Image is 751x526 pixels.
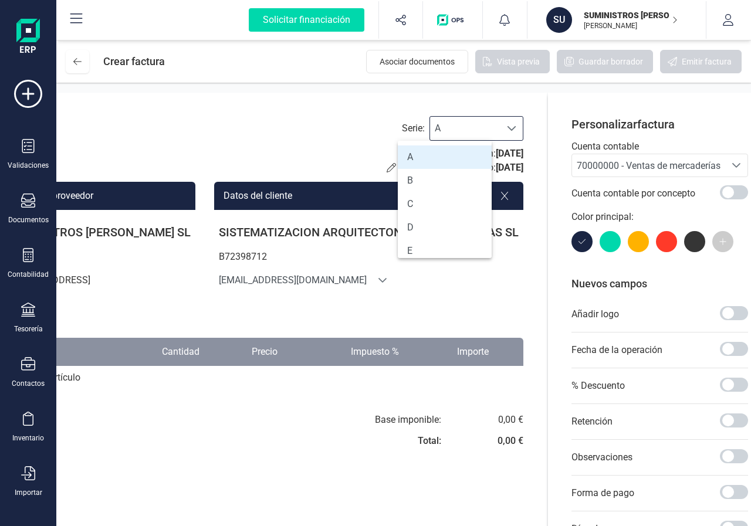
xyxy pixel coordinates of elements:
[398,216,492,239] li: D
[418,434,441,448] div: Total:
[542,1,692,39] button: SUSUMINISTROS [PERSON_NAME] SL[PERSON_NAME]
[214,182,523,210] div: Datos del cliente
[402,121,425,135] label: Serie :
[1,269,195,292] p: [STREET_ADDRESS]
[571,415,613,429] p: Retención
[8,215,49,225] div: Documentos
[249,8,364,32] div: Solicitar financiación
[571,186,695,201] p: Cuenta contable por concepto
[496,148,523,159] span: [DATE]
[1,219,195,245] p: SUMINISTROS [PERSON_NAME] SL
[285,338,406,366] th: Impuesto %
[375,413,441,427] div: Base imponible:
[14,324,43,334] div: Tesorería
[571,210,748,224] p: Color principal:
[398,192,492,216] li: C
[571,140,748,154] p: Cuenta contable
[437,14,468,26] img: Logo de OPS
[498,413,523,427] div: 0,00 €
[8,270,49,279] div: Contabilidad
[12,433,44,443] div: Inventario
[498,434,523,448] div: 0,00 €
[577,160,720,171] span: 70000000 - Ventas de mercaderías
[496,162,523,173] span: [DATE]
[584,9,678,21] p: SUMINISTROS [PERSON_NAME] SL
[15,488,42,497] div: Importar
[430,1,475,39] button: Logo de OPS
[1,245,195,269] p: B40588121
[546,7,572,33] div: SU
[571,486,634,500] p: Forma de pago
[235,1,378,39] button: Solicitar financiación
[12,379,45,388] div: Contactos
[725,154,747,177] div: Seleccione una cuenta
[398,239,492,263] li: E
[214,245,523,269] p: B72398712
[571,307,619,321] p: Añadir logo
[660,50,742,73] button: Emitir factura
[214,269,371,292] span: [EMAIL_ADDRESS][DOMAIN_NAME]
[430,117,500,140] span: A
[366,50,468,73] button: Asociar documentos
[406,338,496,366] th: Importe
[584,21,678,30] p: [PERSON_NAME]
[106,338,207,366] th: Cantidad
[557,50,653,73] button: Guardar borrador
[475,50,550,73] button: Vista previa
[398,169,492,192] li: B
[103,50,165,73] div: Crear factura
[571,276,748,292] p: Nuevos campos
[380,56,455,67] span: Asociar documentos
[1,182,195,210] div: Datos del proveedor
[571,379,625,393] p: % Descuento
[398,145,492,169] li: A
[8,161,49,170] div: Validaciones
[571,343,662,357] p: Fecha de la operación
[571,116,748,133] p: Personalizar factura
[207,338,285,366] th: Precio
[16,19,40,56] img: Logo Finanedi
[571,450,632,464] p: Observaciones
[214,219,523,245] p: SISTEMATIZACION ARQUITECTONICA EN REFORMAS SL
